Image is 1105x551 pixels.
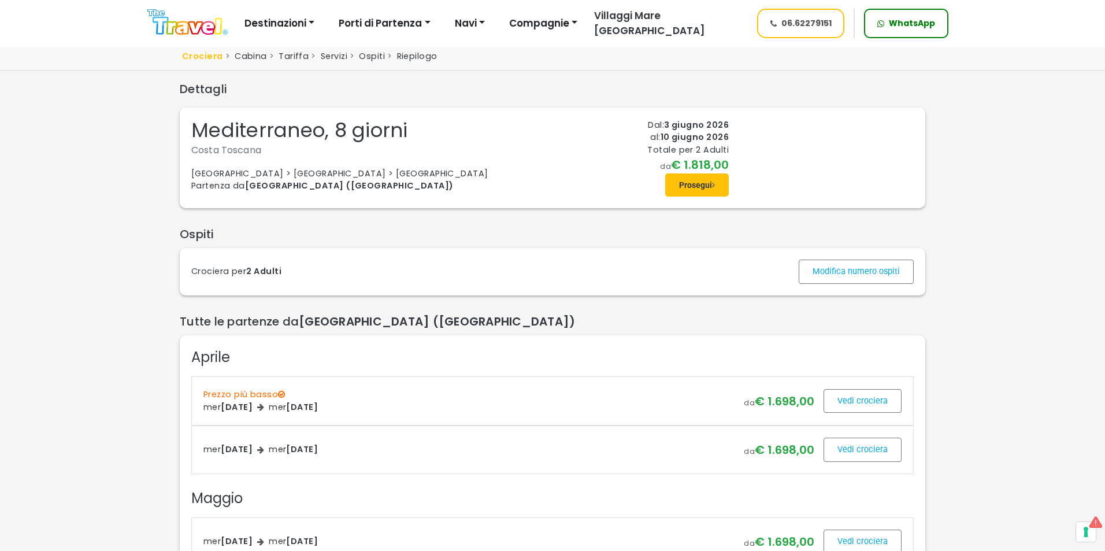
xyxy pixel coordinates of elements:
[799,260,914,284] md-outlined-button: Modifica numero ospiti
[347,50,385,63] li: Ospiti
[286,401,318,413] span: [DATE]
[671,157,729,173] span: € 1.818,00
[191,180,630,193] div: Partenza da
[781,17,832,29] span: 06.62279151
[309,50,347,63] li: Servizi
[237,12,322,35] button: Destinazioni
[269,443,318,456] div: mer
[191,347,914,367] div: Aprile
[744,446,755,456] span: da
[191,488,914,508] div: Maggio
[221,401,253,413] span: [DATE]
[286,443,318,455] span: [DATE]
[191,265,281,278] div: Crociera per
[331,12,437,35] button: Porti di Partenza
[267,50,309,63] li: Tariffa
[221,535,253,547] span: [DATE]
[203,443,253,456] div: mer
[889,17,935,29] span: WhatsApp
[180,312,925,331] div: Tutte le partenze da
[648,119,664,131] span: Dal:
[180,50,223,63] li: Crociera
[661,131,729,143] span: 10 giugno 2026
[269,535,318,548] div: mer
[203,389,726,401] div: Prezzo più basso
[269,401,318,414] div: mer
[180,225,925,243] div: Ospiti
[757,9,845,38] a: 06.62279151
[665,173,729,197] a: Prosegui
[203,401,253,414] div: mer
[744,398,755,408] span: da
[246,265,281,277] span: 2 Adulti
[744,538,755,548] span: da
[824,438,902,462] a: Vedi crociera
[245,180,454,191] span: [GEOGRAPHIC_DATA] ([GEOGRAPHIC_DATA])
[191,119,630,142] div: Mediterraneo, 8 giorni
[864,9,948,38] a: WhatsApp
[191,142,630,158] div: Costa Toscana
[203,535,253,548] div: mer
[286,535,318,547] span: [DATE]
[594,9,705,38] span: Villaggi Mare [GEOGRAPHIC_DATA]
[447,12,492,35] button: Navi
[299,313,575,330] span: [GEOGRAPHIC_DATA] ([GEOGRAPHIC_DATA])
[647,144,729,157] div: Totale per 2 Adulti
[824,389,902,413] a: Vedi crociera
[385,50,437,63] li: Riepilogo
[191,168,630,180] div: [GEOGRAPHIC_DATA] > [GEOGRAPHIC_DATA] > [GEOGRAPHIC_DATA]
[664,119,729,131] span: 3 giugno 2026
[650,131,660,143] span: al:
[223,50,267,63] li: Cabina
[755,442,814,458] span: € 1.698,00
[755,393,814,409] span: € 1.698,00
[502,12,585,35] button: Compagnie
[755,534,814,550] span: € 1.698,00
[221,443,253,455] span: [DATE]
[585,9,746,38] a: Villaggi Mare [GEOGRAPHIC_DATA]
[147,9,228,35] img: Logo The Travel
[660,161,671,171] span: da
[180,80,925,98] div: Dettagli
